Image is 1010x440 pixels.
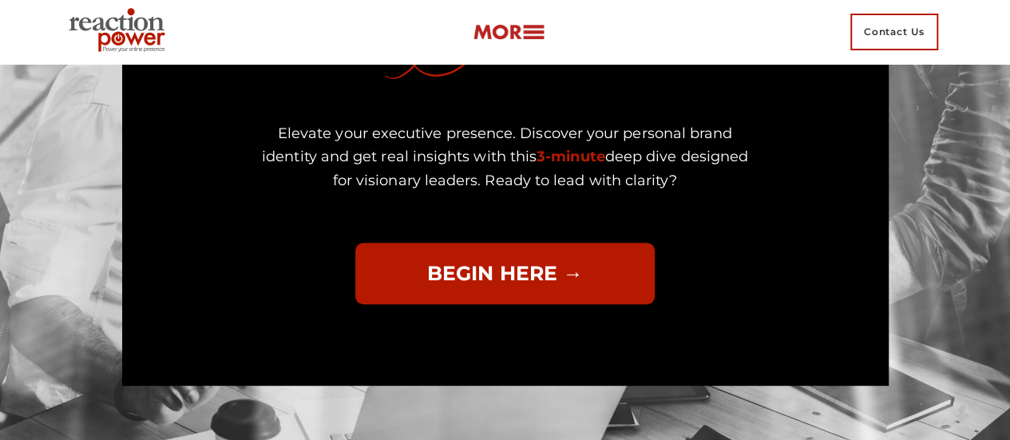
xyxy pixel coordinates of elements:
[850,14,938,50] span: Contact Us
[537,148,605,165] b: 3-minute
[355,243,655,305] a: BEGIN HERE →
[473,23,545,42] img: more-btn.png
[62,3,178,61] img: Executive Branding | Personal Branding Agency
[261,122,748,193] p: Elevate your executive presence. Discover your personal brand identity and get real insights with...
